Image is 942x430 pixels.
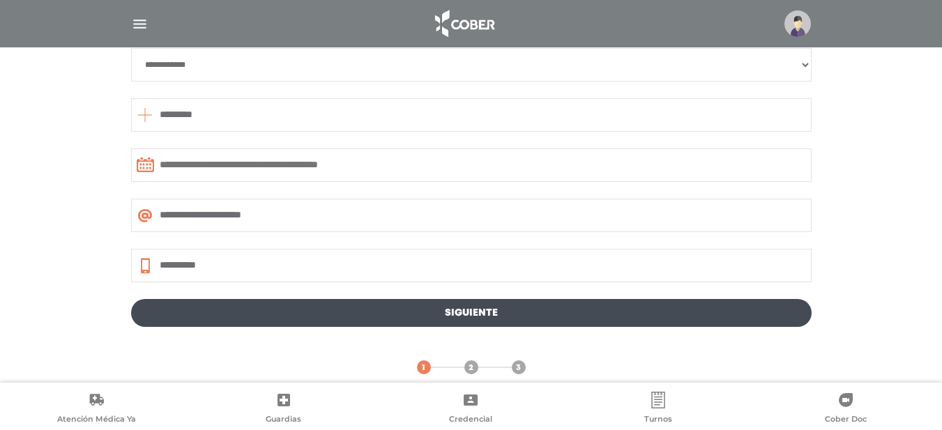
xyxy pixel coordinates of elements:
[3,392,190,427] a: Atención Médica Ya
[784,10,811,37] img: profile-placeholder.svg
[266,414,301,427] span: Guardias
[131,15,149,33] img: Cober_menu-lines-white.svg
[190,392,378,427] a: Guardias
[469,362,473,374] span: 2
[565,392,752,427] a: Turnos
[516,362,521,374] span: 3
[422,362,425,374] span: 1
[57,414,136,427] span: Atención Médica Ya
[825,414,867,427] span: Cober Doc
[449,414,492,427] span: Credencial
[377,392,565,427] a: Credencial
[131,299,812,327] a: Siguiente
[512,360,526,374] a: 3
[644,414,672,427] span: Turnos
[752,392,939,427] a: Cober Doc
[427,7,501,40] img: logo_cober_home-white.png
[464,360,478,374] a: 2
[417,360,431,374] a: 1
